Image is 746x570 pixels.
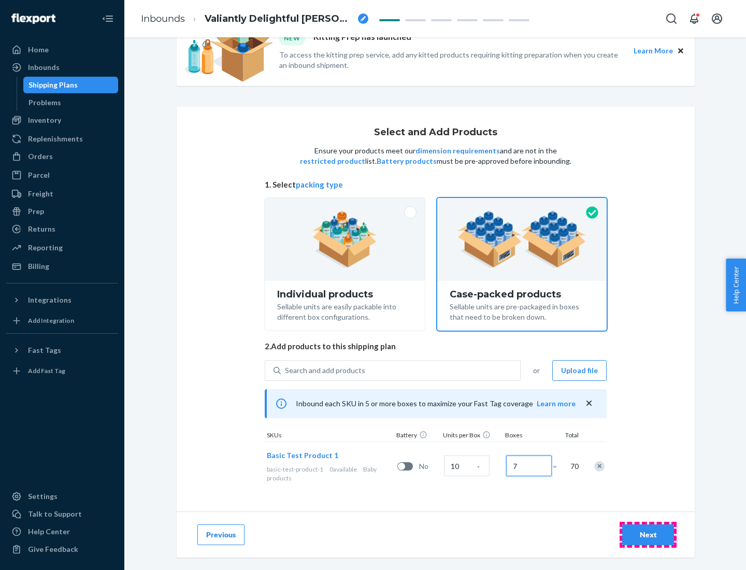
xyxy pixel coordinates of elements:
[300,156,365,166] button: restricted product
[6,148,118,165] a: Orders
[296,179,343,190] button: packing type
[6,41,118,58] a: Home
[707,8,727,29] button: Open account menu
[568,461,579,472] span: 70
[6,488,118,505] a: Settings
[6,131,118,147] a: Replenishments
[265,341,607,352] span: 2. Add products to this shipping plan
[634,45,673,56] button: Learn More
[28,206,44,217] div: Prep
[28,544,78,554] div: Give Feedback
[450,289,594,300] div: Case-packed products
[552,360,607,381] button: Upload file
[28,261,49,272] div: Billing
[23,94,119,111] a: Problems
[506,455,552,476] input: Number of boxes
[457,211,586,268] img: case-pack.59cecea509d18c883b923b81aeac6d0b.png
[374,127,497,138] h1: Select and Add Products
[441,431,503,441] div: Units per Box
[553,461,563,472] span: =
[6,258,118,275] a: Billing
[265,179,607,190] span: 1. Select
[265,389,607,418] div: Inbound each SKU in 5 or more boxes to maximize your Fast Tag coverage
[141,13,185,24] a: Inbounds
[267,451,338,460] span: Basic Test Product 1
[279,50,624,70] p: To access the kitting prep service, add any kitted products requiring kitting preparation when yo...
[277,300,412,322] div: Sellable units are easily packable into different box configurations.
[23,77,119,93] a: Shipping Plans
[267,465,323,473] span: basic-test-product-1
[28,509,82,519] div: Talk to Support
[28,243,63,253] div: Reporting
[533,365,540,376] span: or
[267,465,393,482] div: Baby products
[28,189,53,199] div: Freight
[6,221,118,237] a: Returns
[394,431,441,441] div: Battery
[28,491,58,502] div: Settings
[503,431,555,441] div: Boxes
[28,366,65,375] div: Add Fast Tag
[28,45,49,55] div: Home
[279,31,305,45] div: NEW
[28,115,61,125] div: Inventory
[28,295,71,305] div: Integrations
[444,455,490,476] input: Case Quantity
[631,530,665,540] div: Next
[594,461,605,472] div: Remove Item
[277,289,412,300] div: Individual products
[97,8,118,29] button: Close Navigation
[584,398,594,409] button: close
[450,300,594,322] div: Sellable units are pre-packaged in boxes that need to be broken down.
[313,31,411,45] p: Kitting Prep has launched
[537,398,576,409] button: Learn more
[28,151,53,162] div: Orders
[6,342,118,359] button: Fast Tags
[265,431,394,441] div: SKUs
[661,8,682,29] button: Open Search Box
[6,167,118,183] a: Parcel
[133,4,377,34] ol: breadcrumbs
[6,312,118,329] a: Add Integration
[377,156,437,166] button: Battery products
[555,431,581,441] div: Total
[11,13,55,24] img: Flexport logo
[726,259,746,311] button: Help Center
[28,62,60,73] div: Inbounds
[6,112,118,129] a: Inventory
[6,506,118,522] a: Talk to Support
[6,541,118,558] button: Give Feedback
[28,345,61,355] div: Fast Tags
[299,146,572,166] p: Ensure your products meet our and are not in the list. must be pre-approved before inbounding.
[28,80,78,90] div: Shipping Plans
[28,134,83,144] div: Replenishments
[285,365,365,376] div: Search and add products
[6,292,118,308] button: Integrations
[6,59,118,76] a: Inbounds
[28,224,55,234] div: Returns
[28,170,50,180] div: Parcel
[675,45,686,56] button: Close
[6,186,118,202] a: Freight
[197,524,245,545] button: Previous
[6,363,118,379] a: Add Fast Tag
[6,203,118,220] a: Prep
[267,450,338,461] button: Basic Test Product 1
[28,526,70,537] div: Help Center
[419,461,440,472] span: No
[684,8,705,29] button: Open notifications
[329,465,357,473] span: 0 available
[6,239,118,256] a: Reporting
[28,316,74,325] div: Add Integration
[415,146,500,156] button: dimension requirements
[622,524,674,545] button: Next
[28,97,61,108] div: Problems
[205,12,354,26] span: Valiantly Delightful Barb
[312,211,377,268] img: individual-pack.facf35554cb0f1810c75b2bd6df2d64e.png
[6,523,118,540] a: Help Center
